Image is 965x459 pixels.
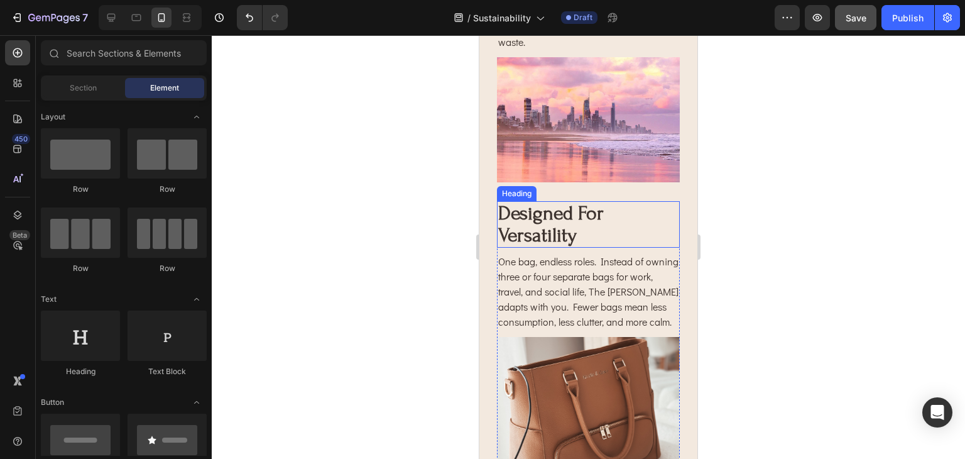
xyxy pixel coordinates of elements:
[237,5,288,30] div: Undo/Redo
[41,366,120,377] div: Heading
[70,82,97,94] span: Section
[12,134,30,144] div: 450
[82,10,88,25] p: 7
[187,289,207,309] span: Toggle open
[41,111,65,123] span: Layout
[150,82,179,94] span: Element
[41,397,64,408] span: Button
[881,5,934,30] button: Publish
[473,11,531,25] span: Sustainability
[9,230,30,240] div: Beta
[41,184,120,195] div: Row
[128,184,207,195] div: Row
[467,11,471,25] span: /
[574,12,592,23] span: Draft
[41,263,120,274] div: Row
[5,5,94,30] button: 7
[479,35,697,459] iframe: Design area
[892,11,924,25] div: Publish
[187,107,207,127] span: Toggle open
[128,366,207,377] div: Text Block
[41,40,207,65] input: Search Sections & Elements
[846,13,866,23] span: Save
[128,263,207,274] div: Row
[41,294,57,305] span: Text
[922,397,952,428] div: Open Intercom Messenger
[835,5,876,30] button: Save
[187,392,207,412] span: Toggle open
